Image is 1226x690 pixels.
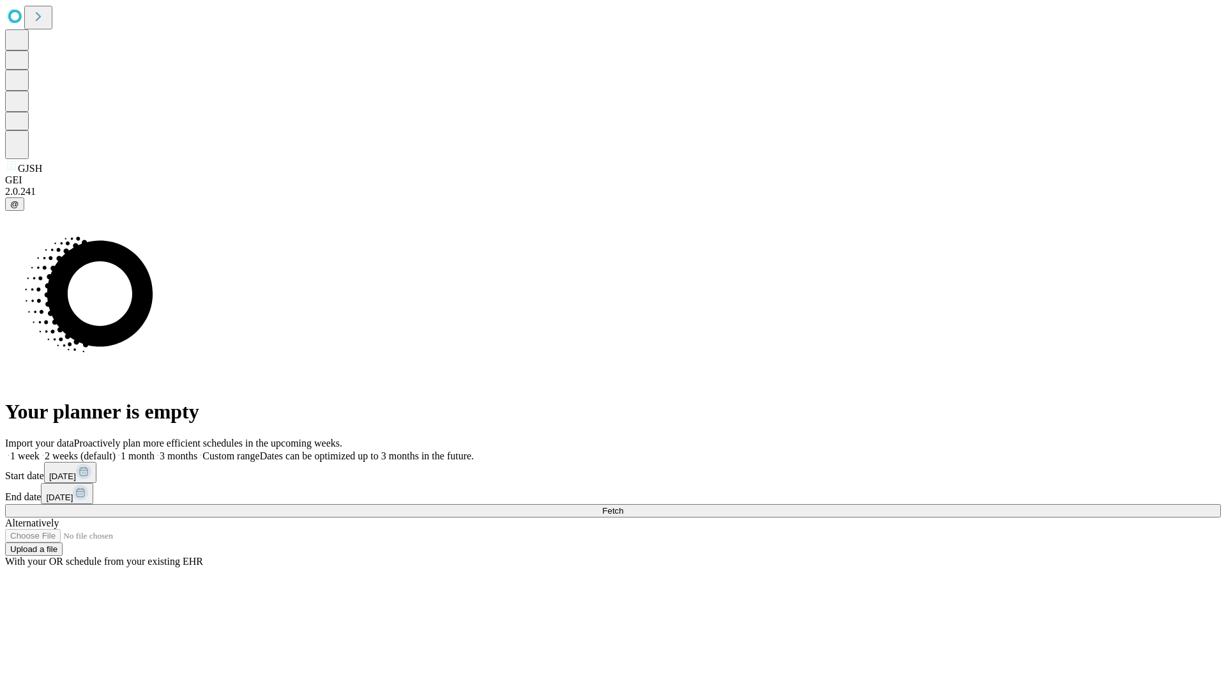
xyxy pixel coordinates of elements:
span: Alternatively [5,517,59,528]
span: 3 months [160,450,197,461]
button: @ [5,197,24,211]
button: Upload a file [5,542,63,556]
button: [DATE] [41,483,93,504]
div: Start date [5,462,1221,483]
div: 2.0.241 [5,186,1221,197]
div: End date [5,483,1221,504]
span: Fetch [602,506,623,516]
span: 1 month [121,450,155,461]
button: Fetch [5,504,1221,517]
span: [DATE] [46,493,73,502]
span: 1 week [10,450,40,461]
span: Proactively plan more efficient schedules in the upcoming weeks. [74,438,342,448]
span: Dates can be optimized up to 3 months in the future. [260,450,474,461]
span: With your OR schedule from your existing EHR [5,556,203,567]
button: [DATE] [44,462,96,483]
div: GEI [5,174,1221,186]
span: [DATE] [49,471,76,481]
span: Import your data [5,438,74,448]
span: GJSH [18,163,42,174]
span: 2 weeks (default) [45,450,116,461]
span: @ [10,199,19,209]
span: Custom range [202,450,259,461]
h1: Your planner is empty [5,400,1221,424]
